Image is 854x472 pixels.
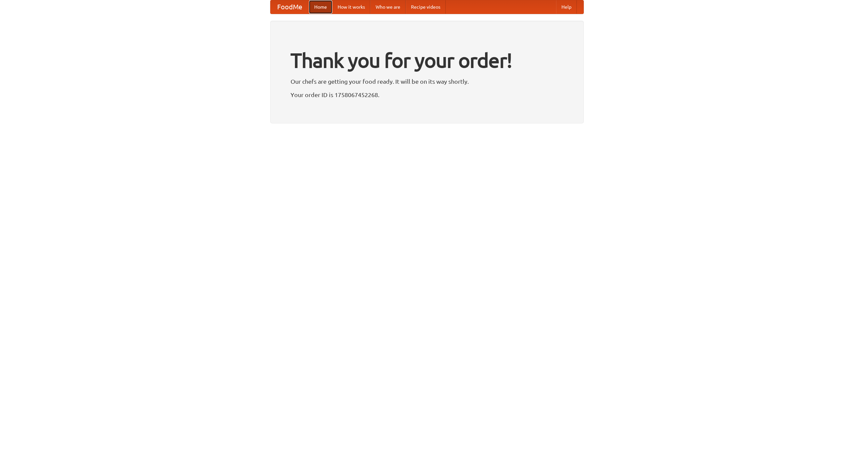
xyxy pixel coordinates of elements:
[309,0,332,14] a: Home
[291,44,563,76] h1: Thank you for your order!
[556,0,577,14] a: Help
[406,0,446,14] a: Recipe videos
[291,76,563,86] p: Our chefs are getting your food ready. It will be on its way shortly.
[291,90,563,100] p: Your order ID is 1758067452268.
[370,0,406,14] a: Who we are
[271,0,309,14] a: FoodMe
[332,0,370,14] a: How it works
